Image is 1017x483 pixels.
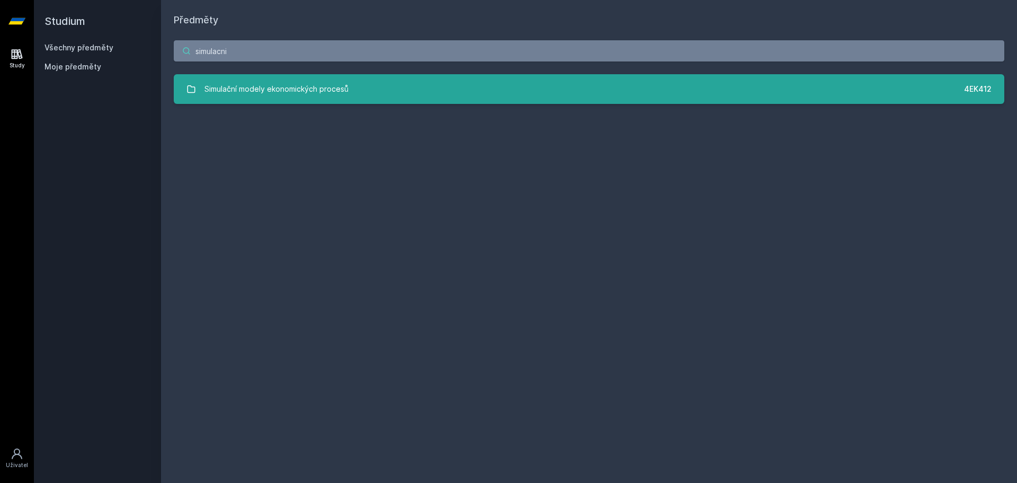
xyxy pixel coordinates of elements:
[964,84,992,94] div: 4EK412
[204,78,349,100] div: Simulační modely ekonomických procesů
[44,62,101,72] span: Moje předměty
[6,461,28,469] div: Uživatel
[174,74,1004,104] a: Simulační modely ekonomických procesů 4EK412
[10,62,25,69] div: Study
[2,42,32,75] a: Study
[174,40,1004,62] input: Název nebo ident předmětu…
[44,43,113,52] a: Všechny předměty
[2,442,32,475] a: Uživatel
[174,13,1004,28] h1: Předměty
